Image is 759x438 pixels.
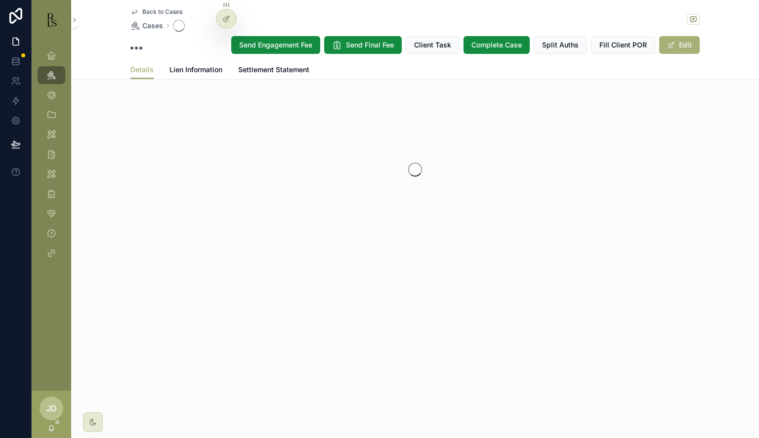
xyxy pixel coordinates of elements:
img: App logo [43,12,59,28]
a: Settlement Statement [238,61,309,81]
a: Cases [130,21,163,31]
span: Send Final Fee [346,40,394,50]
span: Fill Client POR [599,40,647,50]
a: Back to Cases [130,8,182,16]
span: Details [130,65,154,75]
button: Send Final Fee [324,36,402,54]
span: Complete Case [471,40,522,50]
button: Complete Case [464,36,530,54]
div: scrollable content [32,40,71,275]
span: JD [46,402,57,414]
span: Split Auths [542,40,579,50]
span: Send Engagement Fee [239,40,312,50]
span: Cases [142,21,163,31]
span: Lien Information [169,65,222,75]
button: Fill Client POR [591,36,655,54]
button: Send Engagement Fee [231,36,320,54]
span: Settlement Statement [238,65,309,75]
span: Back to Cases [142,8,182,16]
button: Edit [659,36,700,54]
button: Split Auths [534,36,587,54]
a: Lien Information [169,61,222,81]
a: Details [130,61,154,80]
span: Client Task [414,40,451,50]
button: Client Task [406,36,460,54]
